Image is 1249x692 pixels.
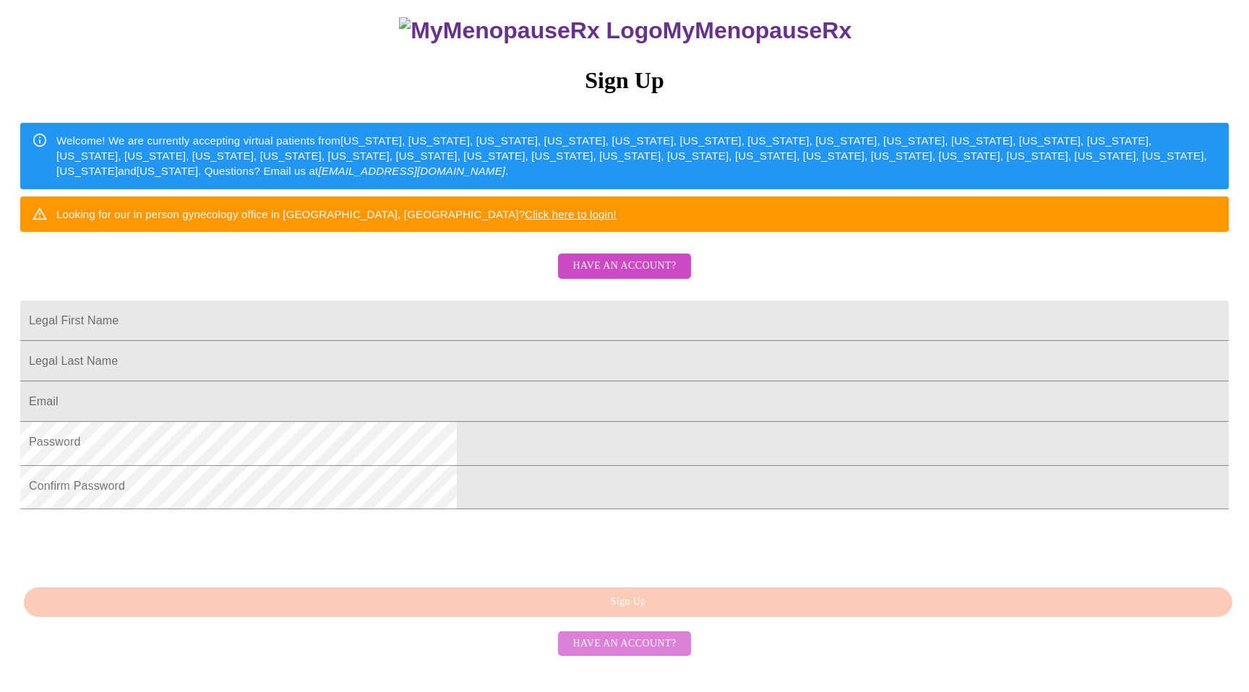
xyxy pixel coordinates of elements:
[554,269,694,282] a: Have an account?
[554,636,694,649] a: Have an account?
[399,17,662,44] img: MyMenopauseRx Logo
[56,127,1217,185] div: Welcome! We are currently accepting virtual patients from [US_STATE], [US_STATE], [US_STATE], [US...
[20,516,240,573] iframe: reCAPTCHA
[572,257,676,275] span: Have an account?
[558,631,690,657] button: Have an account?
[558,254,690,279] button: Have an account?
[22,17,1229,44] h3: MyMenopauseRx
[318,165,505,177] em: [EMAIL_ADDRESS][DOMAIN_NAME]
[56,201,617,228] div: Looking for our in person gynecology office in [GEOGRAPHIC_DATA], [GEOGRAPHIC_DATA]?
[572,635,676,653] span: Have an account?
[525,208,617,220] a: Click here to login!
[20,67,1229,94] h3: Sign Up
